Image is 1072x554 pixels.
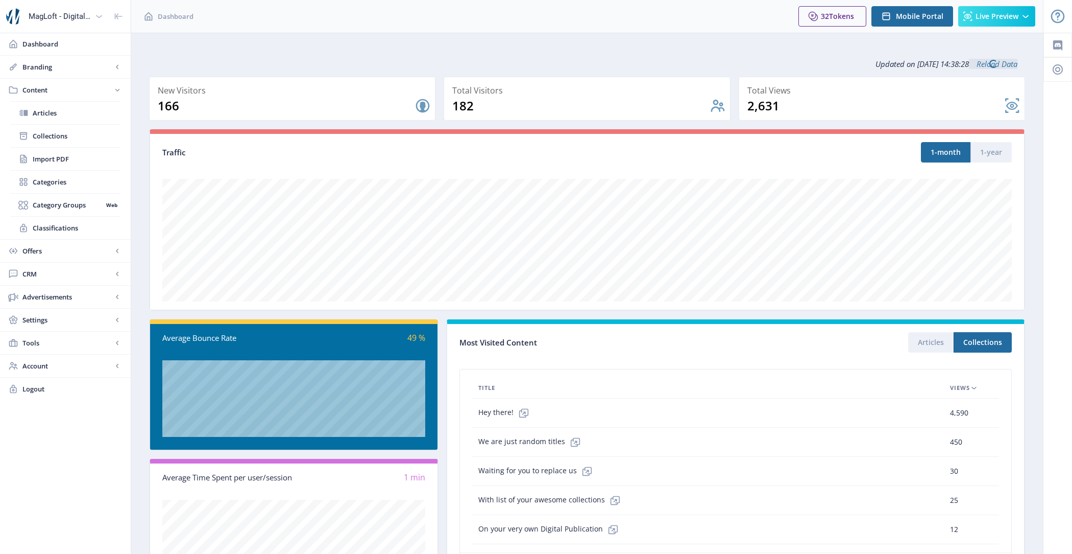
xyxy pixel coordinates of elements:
span: 25 [950,494,958,506]
span: 450 [950,436,962,448]
span: With list of your awesome collections [478,490,625,511]
span: Offers [22,246,112,256]
span: Dashboard [22,39,123,49]
span: 12 [950,523,958,536]
div: Average Bounce Rate [162,332,294,344]
span: Waiting for you to replace us [478,461,597,481]
span: Title [478,382,495,394]
button: 32Tokens [798,6,866,27]
span: Categories [33,177,120,187]
button: Live Preview [958,6,1035,27]
div: Average Time Spent per user/session [162,472,294,483]
span: 30 [950,465,958,477]
span: Classifications [33,223,120,233]
div: 2,631 [747,98,1004,114]
div: Updated on [DATE] 14:38:28 [149,51,1025,77]
span: 49 % [407,332,425,343]
span: Import PDF [33,154,120,164]
span: Category Groups [33,200,103,210]
span: On your very own Digital Publication [478,519,623,540]
nb-badge: Web [103,200,120,210]
span: Advertisements [22,292,112,302]
span: Account [22,361,112,371]
div: New Visitors [158,83,431,98]
div: Most Visited Content [459,335,736,351]
button: Collections [954,332,1012,353]
span: Hey there! [478,403,534,423]
img: properties.app_icon.png [6,8,22,25]
span: Mobile Portal [896,12,943,20]
div: Total Visitors [452,83,725,98]
a: Reload Data [969,59,1017,69]
div: 1 min [294,472,426,483]
button: 1-month [921,142,970,163]
span: Tools [22,338,112,348]
span: Branding [22,62,112,72]
a: Import PDF [10,148,120,170]
span: Tokens [829,11,854,21]
button: Mobile Portal [871,6,953,27]
a: Categories [10,171,120,193]
span: CRM [22,269,112,279]
div: 166 [158,98,415,114]
span: Settings [22,315,112,325]
div: MagLoft - Digital Magazine [29,5,91,28]
span: Collections [33,131,120,141]
span: We are just random titles [478,432,586,452]
a: Classifications [10,217,120,239]
button: 1-year [970,142,1012,163]
span: Views [950,382,970,394]
span: Content [22,85,112,95]
span: Live Preview [976,12,1018,20]
a: Collections [10,125,120,147]
button: Articles [908,332,954,353]
a: Category GroupsWeb [10,194,120,216]
a: Articles [10,102,120,124]
span: 4,590 [950,407,968,419]
div: Traffic [162,147,587,158]
div: Total Views [747,83,1020,98]
span: Dashboard [158,11,193,21]
div: 182 [452,98,709,114]
span: Logout [22,384,123,394]
span: Articles [33,108,120,118]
